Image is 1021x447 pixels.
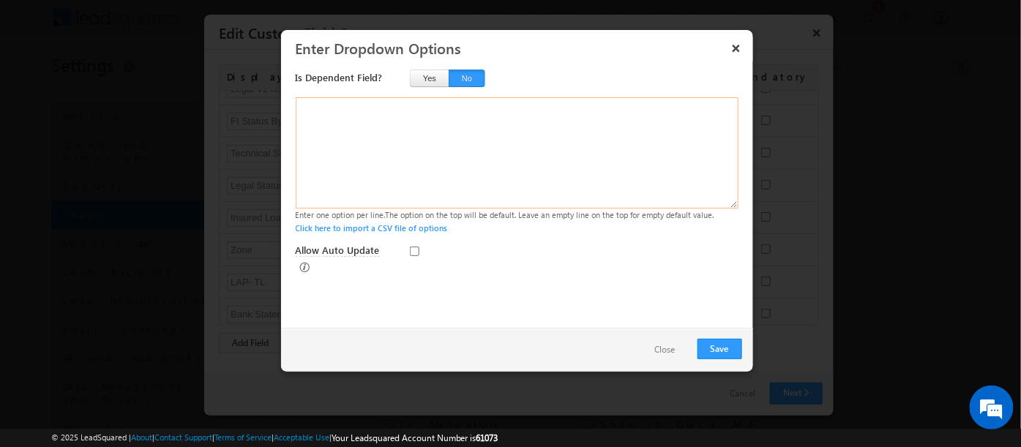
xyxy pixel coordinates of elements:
a: Contact Support [154,432,212,442]
span: 61073 [476,432,498,443]
button: Save [698,339,742,359]
div: Minimize live chat window [240,7,275,42]
a: About [131,432,152,442]
textarea: Type your message and hit 'Enter' [19,135,267,334]
div: Enter one option per line. [296,209,742,222]
button: × [725,35,748,61]
button: No [449,70,485,87]
span: The option on the top will be default. Leave an empty line on the top for empty default value. [386,210,714,219]
div: Click here to import a CSV file of options [296,222,742,235]
span: Allow Auto Update [296,244,380,257]
button: Yes [410,70,449,87]
img: d_60004797649_company_0_60004797649 [25,77,61,96]
button: Close [640,339,690,361]
h3: Enter Dropdown Options [296,35,748,61]
a: Terms of Service [214,432,272,442]
span: © 2025 LeadSquared | | | | | [51,431,498,445]
span: Your Leadsquared Account Number is [332,432,498,443]
a: Acceptable Use [274,432,329,442]
em: Start Chat [199,345,266,365]
span: Is Dependent Field? [296,71,383,83]
div: Chat with us now [76,77,246,96]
